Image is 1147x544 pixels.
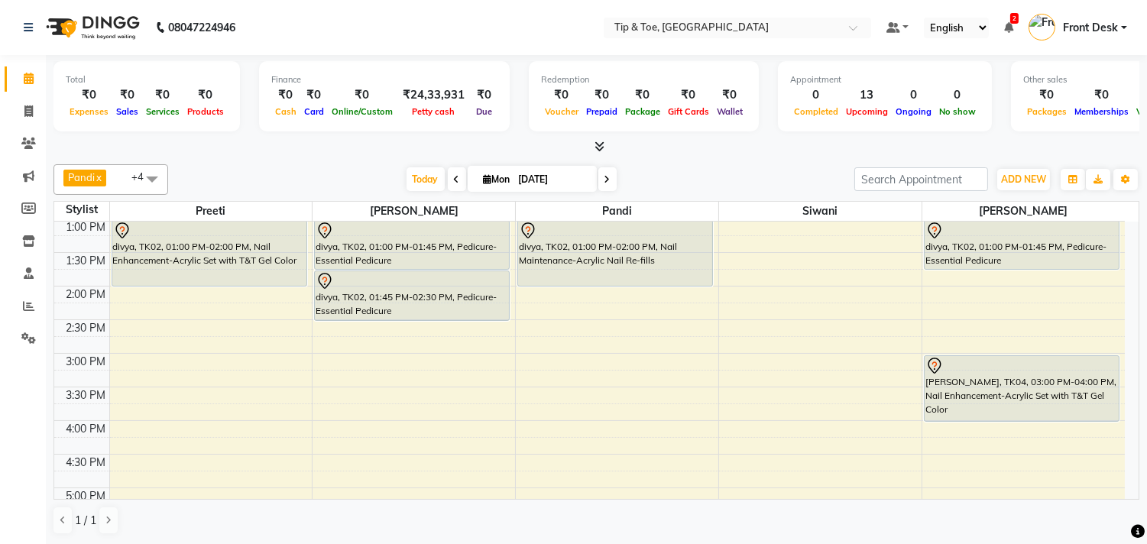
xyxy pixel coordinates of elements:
span: Services [142,106,183,117]
div: 0 [892,86,935,104]
span: Sales [112,106,142,117]
span: Preeti [110,202,313,221]
div: ₹0 [471,86,497,104]
span: Pandi [68,171,95,183]
a: x [95,171,102,183]
div: 2:30 PM [63,320,109,336]
div: 5:00 PM [63,488,109,504]
div: Appointment [790,73,980,86]
span: Cash [271,106,300,117]
div: ₹0 [713,86,747,104]
span: Packages [1023,106,1071,117]
div: ₹0 [112,86,142,104]
span: ADD NEW [1001,173,1046,185]
div: 4:30 PM [63,455,109,471]
div: ₹0 [1071,86,1132,104]
input: 2025-09-01 [514,168,591,191]
img: Front Desk [1029,14,1055,40]
span: Completed [790,106,842,117]
div: ₹0 [142,86,183,104]
img: logo [39,6,144,49]
span: [PERSON_NAME] [922,202,1125,221]
span: Memberships [1071,106,1132,117]
div: Finance [271,73,497,86]
div: 0 [790,86,842,104]
div: ₹0 [621,86,664,104]
div: 3:30 PM [63,387,109,403]
div: 4:00 PM [63,421,109,437]
span: Pandi [516,202,718,221]
div: divya, TK02, 01:00 PM-02:00 PM, Nail Enhancement-Acrylic Set with T&T Gel Color [112,221,306,286]
div: ₹0 [66,86,112,104]
span: Prepaid [582,106,621,117]
div: ₹24,33,931 [397,86,471,104]
span: Package [621,106,664,117]
span: Card [300,106,328,117]
input: Search Appointment [854,167,988,191]
div: divya, TK02, 01:00 PM-02:00 PM, Nail Maintenance-Acrylic Nail Re-fills [518,221,712,286]
div: ₹0 [328,86,397,104]
div: [PERSON_NAME], TK04, 03:00 PM-04:00 PM, Nail Enhancement-Acrylic Set with T&T Gel Color [925,356,1119,421]
span: Siwani [719,202,922,221]
div: 2:00 PM [63,287,109,303]
div: ₹0 [664,86,713,104]
div: 1:00 PM [63,219,109,235]
div: Total [66,73,228,86]
div: ₹0 [183,86,228,104]
span: +4 [131,170,155,183]
div: ₹0 [300,86,328,104]
span: Online/Custom [328,106,397,117]
button: ADD NEW [997,169,1050,190]
span: 1 / 1 [75,513,96,529]
div: 1:30 PM [63,253,109,269]
div: divya, TK02, 01:00 PM-01:45 PM, Pedicure-Essential Pedicure [315,221,509,269]
span: Expenses [66,106,112,117]
div: 3:00 PM [63,354,109,370]
span: Ongoing [892,106,935,117]
span: Today [407,167,445,191]
div: 0 [935,86,980,104]
span: Petty cash [409,106,459,117]
div: 13 [842,86,892,104]
div: ₹0 [582,86,621,104]
b: 08047224946 [168,6,235,49]
span: Wallet [713,106,747,117]
div: ₹0 [541,86,582,104]
span: Voucher [541,106,582,117]
a: 2 [1004,21,1013,34]
span: Gift Cards [664,106,713,117]
span: Front Desk [1063,20,1118,36]
span: 2 [1010,13,1019,24]
div: Redemption [541,73,747,86]
div: Stylist [54,202,109,218]
span: Upcoming [842,106,892,117]
div: ₹0 [1023,86,1071,104]
span: Due [472,106,496,117]
div: ₹0 [271,86,300,104]
span: [PERSON_NAME] [313,202,515,221]
span: Products [183,106,228,117]
span: No show [935,106,980,117]
div: divya, TK02, 01:00 PM-01:45 PM, Pedicure-Essential Pedicure [925,221,1119,269]
div: divya, TK02, 01:45 PM-02:30 PM, Pedicure-Essential Pedicure [315,271,509,320]
span: Mon [480,173,514,185]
